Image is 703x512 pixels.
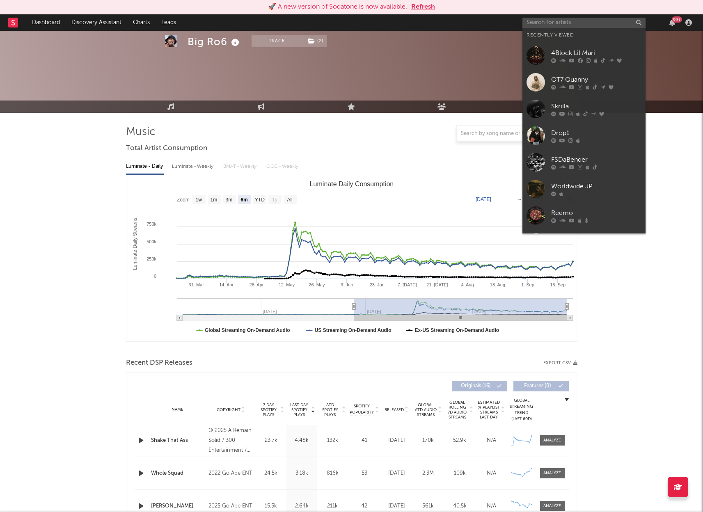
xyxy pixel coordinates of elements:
[478,469,505,478] div: N/A
[522,202,646,229] a: Reemo
[177,197,190,203] text: Zoom
[426,282,448,287] text: 21. [DATE]
[543,361,577,366] button: Export CSV
[268,2,407,12] div: 🚀 A new version of Sodatone is now available.
[126,144,207,153] span: Total Artist Consumption
[397,282,417,287] text: 7. [DATE]
[446,502,474,510] div: 40.5k
[478,400,500,420] span: Estimated % Playlist Streams Last Day
[289,502,315,510] div: 2.64k
[478,437,505,445] div: N/A
[414,437,442,445] div: 170k
[208,501,253,511] div: 2025 Go Ape ENT
[513,381,569,391] button: Features(0)
[258,437,284,445] div: 23.7k
[452,381,507,391] button: Originals(16)
[522,149,646,176] a: FSDaBender
[258,502,284,510] div: 15.5k
[446,437,474,445] div: 52.9k
[522,176,646,202] a: Worldwide JP
[240,197,247,203] text: 6m
[126,160,164,174] div: Luminate - Daily
[350,502,379,510] div: 42
[383,469,410,478] div: [DATE]
[522,42,646,69] a: 4Block Lil Mari
[151,437,205,445] div: Shake That Ass
[225,197,232,203] text: 3m
[309,282,325,287] text: 26. May
[509,398,534,422] div: Global Streaming Trend (Last 60D)
[258,469,284,478] div: 24.5k
[551,208,641,218] div: Reemo
[289,437,315,445] div: 4.48k
[551,48,641,58] div: 4Block Lil Mari
[252,35,303,47] button: Track
[172,160,215,174] div: Luminate - Weekly
[383,437,410,445] div: [DATE]
[303,35,327,47] button: (2)
[517,197,522,202] text: →
[208,469,253,478] div: 2022 Go Ape ENT
[217,407,240,412] span: Copyright
[350,403,374,416] span: Spotify Popularity
[188,282,204,287] text: 31. Mar
[147,239,156,244] text: 500k
[385,407,404,412] span: Released
[319,402,341,417] span: ATD Spotify Plays
[446,469,474,478] div: 109k
[195,197,202,203] text: 1w
[289,402,310,417] span: Last Day Spotify Plays
[319,437,346,445] div: 132k
[127,14,156,31] a: Charts
[309,181,394,187] text: Luminate Daily Consumption
[522,18,646,28] input: Search for artists
[219,282,234,287] text: 14. Apr
[147,256,156,261] text: 250k
[521,282,534,287] text: 1. Sep
[490,282,505,287] text: 18. Aug
[527,30,641,40] div: Recently Viewed
[461,282,474,287] text: 4. Aug
[249,282,263,287] text: 28. Apr
[414,327,499,333] text: Ex-US Streaming On-Demand Audio
[350,437,379,445] div: 41
[414,469,442,478] div: 2.3M
[126,358,192,368] span: Recent DSP Releases
[314,327,391,333] text: US Streaming On-Demand Audio
[551,75,641,85] div: OT7 Quanny
[126,177,577,341] svg: Luminate Daily Consumption
[551,155,641,165] div: FSDaBender
[151,469,205,478] a: Whole Squad
[272,197,277,203] text: 1y
[669,19,675,26] button: 99+
[210,197,217,203] text: 1m
[151,502,205,510] a: [PERSON_NAME]
[254,197,264,203] text: YTD
[476,197,491,202] text: [DATE]
[26,14,66,31] a: Dashboard
[287,197,292,203] text: All
[208,426,253,455] div: © 2025 A Remain Solid / 300 Entertainment / 10K Projects release
[522,96,646,122] a: Skrilla
[522,122,646,149] a: Drop1
[519,384,556,389] span: Features ( 0 )
[522,69,646,96] a: OT7 Quanny
[551,101,641,111] div: Skrilla
[672,16,682,23] div: 99 +
[278,282,295,287] text: 12. May
[66,14,127,31] a: Discovery Assistant
[303,35,327,47] span: ( 2 )
[383,502,410,510] div: [DATE]
[153,274,156,279] text: 0
[350,469,379,478] div: 53
[550,282,566,287] text: 15. Sep
[457,384,495,389] span: Originals ( 16 )
[411,2,435,12] button: Refresh
[319,502,346,510] div: 211k
[156,14,182,31] a: Leads
[414,402,437,417] span: Global ATD Audio Streams
[522,229,646,256] a: ffawty
[457,130,543,137] input: Search by song name or URL
[369,282,384,287] text: 23. Jun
